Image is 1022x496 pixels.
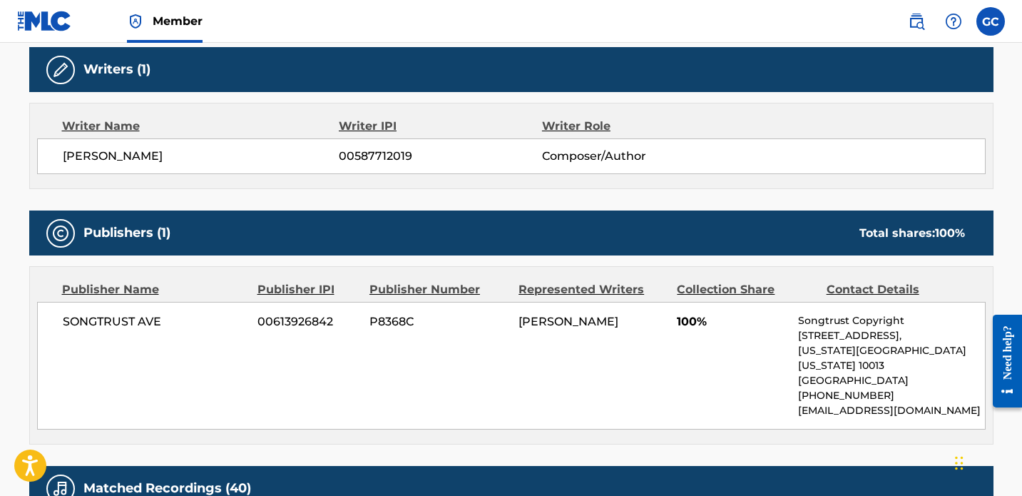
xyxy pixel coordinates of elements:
span: SONGTRUST AVE [63,313,247,330]
span: [PERSON_NAME] [518,315,618,328]
div: Total shares: [859,225,965,242]
div: Writer Name [62,118,339,135]
div: User Menu [976,7,1005,36]
p: [US_STATE][GEOGRAPHIC_DATA][US_STATE] 10013 [798,343,984,373]
span: P8368C [369,313,508,330]
h5: Writers (1) [83,61,150,78]
div: Represented Writers [518,281,666,298]
p: [STREET_ADDRESS], [798,328,984,343]
img: Writers [52,61,69,79]
img: search [908,13,925,30]
a: Public Search [902,7,931,36]
span: 00613926842 [257,313,359,330]
div: Publisher Number [369,281,508,298]
div: Writer Role [542,118,727,135]
div: Widget de chat [951,427,1022,496]
div: Contact Details [827,281,965,298]
p: Songtrust Copyright [798,313,984,328]
img: Top Rightsholder [127,13,144,30]
div: Writer IPI [339,118,542,135]
h5: Publishers (1) [83,225,170,241]
img: Publishers [52,225,69,242]
span: [PERSON_NAME] [63,148,339,165]
span: 00587712019 [339,148,541,165]
img: help [945,13,962,30]
span: Composer/Author [542,148,727,165]
p: [GEOGRAPHIC_DATA] [798,373,984,388]
p: [PHONE_NUMBER] [798,388,984,403]
div: Glisser [955,442,964,485]
div: Collection Share [677,281,815,298]
iframe: Chat Widget [951,427,1022,496]
div: Publisher Name [62,281,247,298]
div: Help [939,7,968,36]
img: MLC Logo [17,11,72,31]
span: Member [153,13,203,29]
div: Publisher IPI [257,281,359,298]
span: 100 % [935,226,965,240]
span: 100% [677,313,787,330]
p: [EMAIL_ADDRESS][DOMAIN_NAME] [798,403,984,418]
iframe: Resource Center [982,303,1022,420]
